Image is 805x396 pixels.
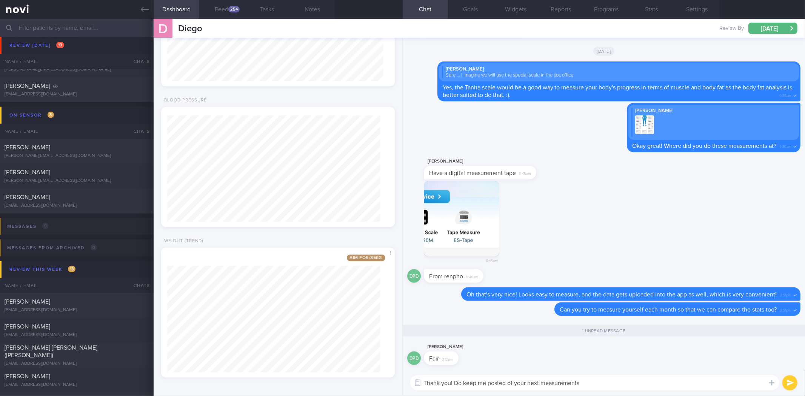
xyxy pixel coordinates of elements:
div: [PERSON_NAME] [631,108,796,114]
div: Chats [123,278,154,293]
span: [PERSON_NAME] [5,144,50,150]
span: Review By [719,25,744,32]
span: [PERSON_NAME] [5,194,50,200]
span: Okay great! Where did you do these measurements at? [632,143,776,149]
div: [PERSON_NAME][EMAIL_ADDRESS][DOMAIN_NAME] [5,67,149,72]
span: From renpho [429,273,463,279]
span: 9:36am [779,142,791,149]
div: [EMAIL_ADDRESS][DOMAIN_NAME] [5,307,149,313]
span: [PERSON_NAME] [5,324,50,330]
img: Photo by Diego Pereira Dias [424,181,499,256]
span: Can you try to measure yourself each month so that we can compare the stats too? [560,307,777,313]
span: [DATE] [593,47,615,56]
img: Replying to photo by Diego Pereira Dias [635,115,654,134]
span: 0 [42,223,49,229]
div: [PERSON_NAME][EMAIL_ADDRESS][DOMAIN_NAME] [5,178,149,184]
div: [PERSON_NAME] [424,157,559,166]
div: Weight (Trend) [161,238,203,244]
span: 9:35am [779,91,791,98]
span: 0 [91,244,97,251]
div: [EMAIL_ADDRESS][DOMAIN_NAME] [5,203,149,209]
div: Sure … I imagine we will use the special scale in the doc office [442,72,796,78]
div: DPD [408,269,420,283]
span: [PERSON_NAME] [5,83,50,89]
span: 11:45am [519,169,531,177]
div: DPD [408,351,420,365]
span: Diego [178,24,202,33]
span: 2:51pm [780,306,791,313]
span: [PERSON_NAME] [5,58,50,64]
div: Blood Pressure [161,98,207,103]
span: Aim for: 85 kg [347,255,385,261]
div: [PERSON_NAME] [442,66,796,72]
div: [EMAIL_ADDRESS][DOMAIN_NAME] [5,332,149,338]
div: On sensor [8,110,56,120]
div: [PERSON_NAME][EMAIL_ADDRESS][DOMAIN_NAME] [5,42,149,48]
div: [PERSON_NAME][EMAIL_ADDRESS][DOMAIN_NAME] [5,153,149,159]
span: [PERSON_NAME] [5,373,50,379]
span: Fair [429,356,439,362]
span: [PERSON_NAME] [5,169,50,175]
span: 13 [68,266,75,272]
span: 11:46am [486,256,498,264]
span: 3:12pm [442,355,453,362]
span: Yes, the Tanita scale would be a good way to measure your body's progress in terms of muscle and ... [443,84,793,98]
span: [PERSON_NAME] [5,299,50,305]
span: 2:51pm [780,291,791,298]
div: [PERSON_NAME] [424,342,481,351]
div: Review this week [8,264,77,275]
div: 254 [228,6,240,12]
span: [PERSON_NAME] [PERSON_NAME] ([PERSON_NAME]) [5,345,97,358]
div: D [149,14,177,43]
div: Messages [5,221,51,232]
div: Messages from Archived [5,243,99,253]
span: Have a digital measurement tape [429,170,516,176]
div: Chats [123,124,154,139]
span: 3 [48,112,54,118]
div: [EMAIL_ADDRESS][DOMAIN_NAME] [5,92,149,97]
span: Oh that's very nice! Looks easy to measure, and the data gets uploaded into the app as well, whic... [466,292,777,298]
button: [DATE] [748,23,797,34]
div: [EMAIL_ADDRESS][DOMAIN_NAME] [5,382,149,388]
span: 11:46am [466,273,478,280]
div: [EMAIL_ADDRESS][DOMAIN_NAME] [5,361,149,367]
